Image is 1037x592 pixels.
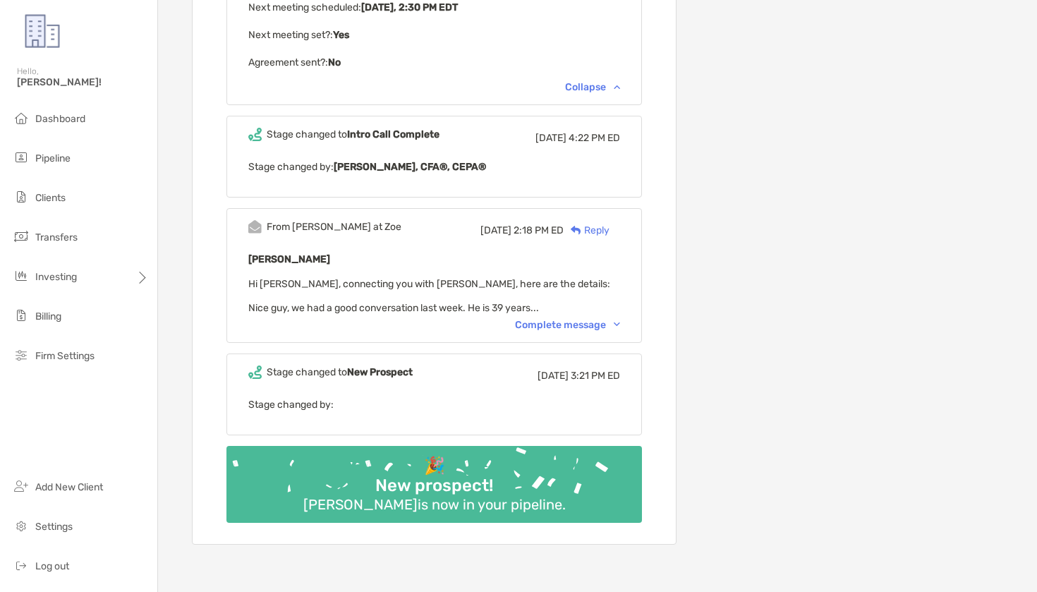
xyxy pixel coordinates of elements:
b: New Prospect [347,366,413,378]
p: Agreement sent? : [248,54,620,71]
span: Clients [35,192,66,204]
span: Firm Settings [35,350,95,362]
img: logout icon [13,557,30,574]
span: Transfers [35,231,78,243]
div: 🎉 [418,456,451,476]
img: Reply icon [571,226,581,235]
img: investing icon [13,267,30,284]
img: Chevron icon [614,85,620,89]
img: billing icon [13,307,30,324]
img: pipeline icon [13,149,30,166]
span: 4:22 PM ED [569,132,620,144]
div: Collapse [565,81,620,93]
p: Stage changed by: [248,158,620,176]
img: Chevron icon [614,322,620,327]
img: Event icon [248,128,262,141]
div: Complete message [515,319,620,331]
span: 3:21 PM ED [571,370,620,382]
b: Yes [333,29,349,41]
span: Add New Client [35,481,103,493]
div: Stage changed to [267,366,413,378]
span: [DATE] [480,224,511,236]
span: [DATE] [538,370,569,382]
img: Event icon [248,366,262,379]
span: Log out [35,560,69,572]
b: No [328,56,341,68]
img: Zoe Logo [17,6,68,56]
b: [PERSON_NAME], CFA®, CEPA® [334,161,486,173]
div: From [PERSON_NAME] at Zoe [267,221,401,233]
b: Intro Call Complete [347,128,439,140]
span: Dashboard [35,113,85,125]
p: Next meeting set? : [248,26,620,44]
b: [PERSON_NAME] [248,253,330,265]
img: dashboard icon [13,109,30,126]
span: Hi [PERSON_NAME], connecting you with [PERSON_NAME], here are the details: Nice guy, we had a goo... [248,278,610,314]
span: [PERSON_NAME]! [17,76,149,88]
img: transfers icon [13,228,30,245]
div: Stage changed to [267,128,439,140]
span: [DATE] [535,132,566,144]
b: [DATE], 2:30 PM EDT [361,1,458,13]
div: [PERSON_NAME] is now in your pipeline. [298,496,571,513]
span: Billing [35,310,61,322]
span: Settings [35,521,73,533]
p: Stage changed by: [248,396,620,413]
img: firm-settings icon [13,346,30,363]
span: Investing [35,271,77,283]
img: Event icon [248,220,262,234]
div: New prospect! [370,476,499,496]
span: 2:18 PM ED [514,224,564,236]
img: clients icon [13,188,30,205]
img: Confetti [226,446,642,512]
div: Reply [564,223,610,238]
img: settings icon [13,517,30,534]
span: Pipeline [35,152,71,164]
img: add_new_client icon [13,478,30,495]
